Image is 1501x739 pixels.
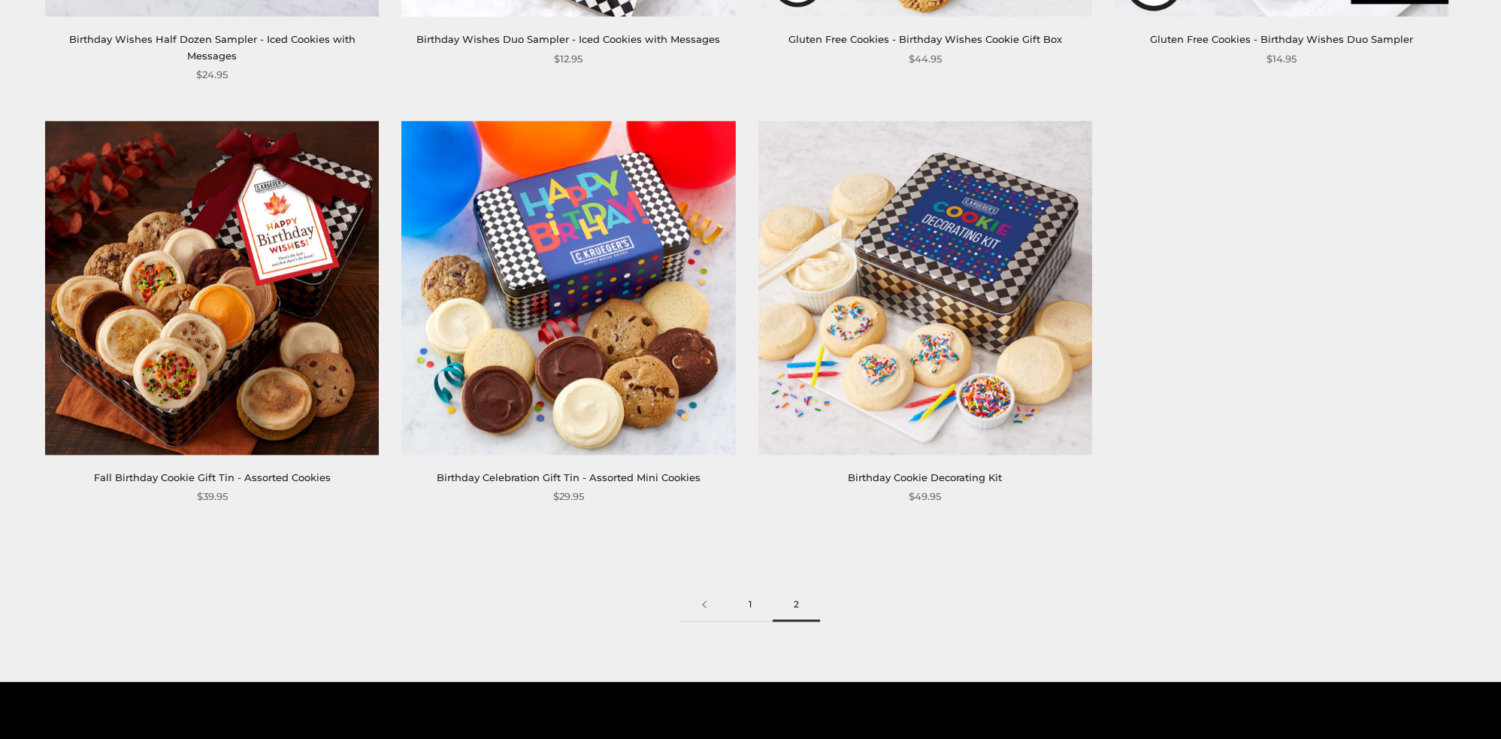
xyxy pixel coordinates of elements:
[45,120,379,454] img: Fall Birthday Cookie Gift Tin - Assorted Cookies
[788,33,1062,45] a: Gluten Free Cookies - Birthday Wishes Cookie Gift Box
[437,471,701,483] a: Birthday Celebration Gift Tin - Assorted Mini Cookies
[196,67,228,83] span: $24.95
[909,51,942,67] span: $44.95
[773,588,820,622] span: 2
[554,51,583,67] span: $12.95
[197,489,228,504] span: $39.95
[848,471,1002,483] a: Birthday Cookie Decorating Kit
[1150,33,1413,45] a: Gluten Free Cookies - Birthday Wishes Duo Sampler
[416,33,720,45] a: Birthday Wishes Duo Sampler - Iced Cookies with Messages
[12,682,156,727] iframe: Sign Up via Text for Offers
[69,33,356,61] a: Birthday Wishes Half Dozen Sampler - Iced Cookies with Messages
[728,588,773,622] a: 1
[758,120,1091,454] img: Birthday Cookie Decorating Kit
[553,489,584,504] span: $29.95
[681,588,728,622] a: Previous page
[1266,51,1297,67] span: $14.95
[94,471,331,483] a: Fall Birthday Cookie Gift Tin - Assorted Cookies
[401,120,735,454] img: Birthday Celebration Gift Tin - Assorted Mini Cookies
[909,489,941,504] span: $49.95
